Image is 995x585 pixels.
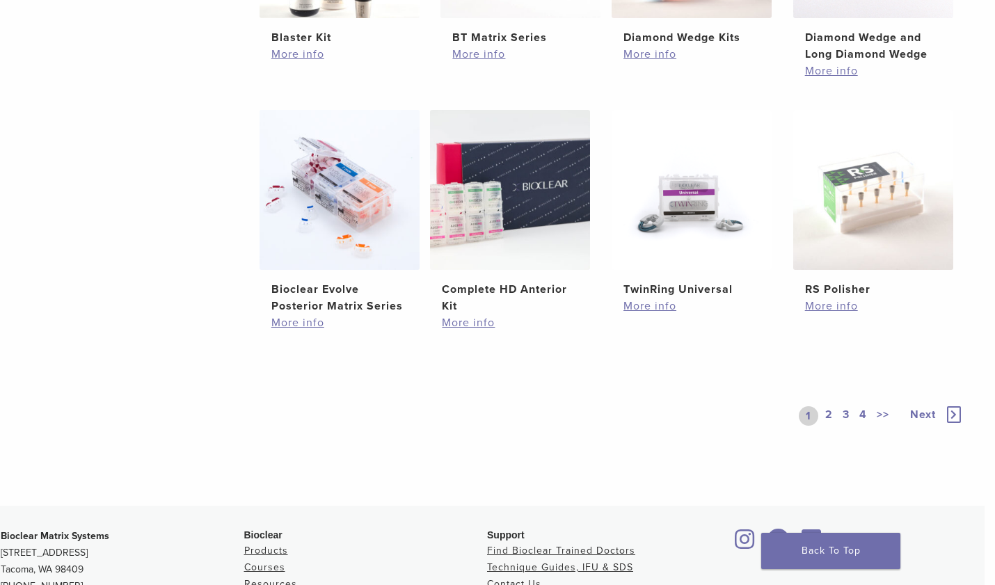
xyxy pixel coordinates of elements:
img: RS Polisher [793,110,953,270]
a: 2 [822,406,836,426]
img: Complete HD Anterior Kit [430,110,590,270]
a: 1 [799,406,818,426]
img: TwinRing Universal [612,110,772,270]
h2: BT Matrix Series [452,29,589,46]
a: More info [805,63,941,79]
a: Courses [244,561,285,573]
h2: Complete HD Anterior Kit [442,281,578,314]
a: More info [271,46,408,63]
a: More info [805,298,941,314]
span: Support [487,529,525,540]
a: Complete HD Anterior KitComplete HD Anterior Kit [430,110,591,314]
h2: Diamond Wedge and Long Diamond Wedge [805,29,941,63]
a: 4 [857,406,870,426]
a: >> [874,406,892,426]
a: More info [442,314,578,331]
a: Technique Guides, IFU & SDS [487,561,633,573]
a: Find Bioclear Trained Doctors [487,545,635,556]
a: 3 [840,406,852,426]
a: More info [271,314,408,331]
h2: Bioclear Evolve Posterior Matrix Series [271,281,408,314]
h2: Diamond Wedge Kits [623,29,760,46]
a: Bioclear [731,537,760,551]
a: More info [623,298,760,314]
a: Products [244,545,288,556]
a: More info [623,46,760,63]
a: Back To Top [761,533,900,569]
h2: TwinRing Universal [623,281,760,298]
strong: Bioclear Matrix Systems [1,530,109,542]
a: RS PolisherRS Polisher [793,110,953,298]
img: Bioclear Evolve Posterior Matrix Series [260,110,420,270]
a: Bioclear Evolve Posterior Matrix SeriesBioclear Evolve Posterior Matrix Series [260,110,420,314]
h2: Blaster Kit [271,29,408,46]
a: More info [452,46,589,63]
a: TwinRing UniversalTwinRing Universal [612,110,772,298]
h2: RS Polisher [805,281,941,298]
span: Bioclear [244,529,282,540]
span: Next [910,408,936,422]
